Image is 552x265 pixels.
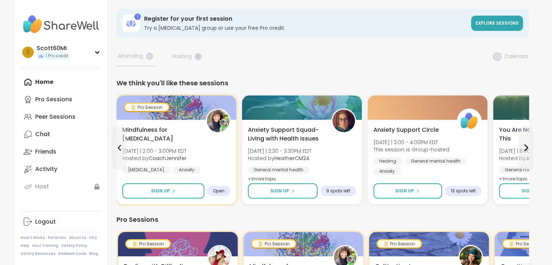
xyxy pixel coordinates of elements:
a: Activity [21,160,102,178]
span: Explore sessions [475,20,519,26]
div: Healing [373,158,402,165]
span: [DATE] | 2:00 - 3:00PM EDT [122,147,187,155]
button: Sign Up [122,183,204,199]
h3: Try a [MEDICAL_DATA] group or use your free Pro credit. [144,24,467,32]
a: Referrals [48,235,66,240]
div: Pro Sessions [116,215,529,225]
a: Host Training [32,243,58,248]
div: General mental health [248,166,309,174]
a: Friends [21,143,102,160]
span: S [26,48,30,57]
a: Safety Policy [61,243,87,248]
a: Peer Sessions [21,108,102,126]
span: Open [213,188,225,194]
span: Anxiety Support Circle [373,126,439,134]
a: Pro Sessions [21,91,102,108]
span: Anxiety Support Squad- Living with Health Issues [248,126,323,143]
div: General mental health [405,158,466,165]
a: Help [21,243,29,248]
a: Safety Resources [21,251,56,256]
div: Friends [35,148,56,156]
a: About Us [69,235,86,240]
div: Pro Session [252,240,295,248]
button: Sign Up [248,183,318,199]
div: We think you'll like these sessions [116,78,529,88]
a: Host [21,178,102,195]
div: [MEDICAL_DATA] [122,166,170,174]
img: CoachJennifer [207,110,229,132]
div: Pro Session [503,240,547,248]
div: 1 [134,13,141,20]
div: Pro Sessions [35,95,72,103]
img: HeatherCM24 [332,110,355,132]
div: Chat [35,130,50,138]
a: Redeem Code [58,251,86,256]
span: Sign Up [151,188,170,194]
b: CoachJennifer [149,155,187,162]
a: Explore sessions [471,16,523,31]
span: 9 spots left [326,188,350,194]
div: Pro Session [377,240,421,248]
img: ShareWell Nav Logo [21,12,102,37]
a: Logout [21,213,102,231]
span: 13 spots left [451,188,476,194]
span: This session is Group-hosted [373,146,449,153]
div: Host [35,183,49,191]
div: Anxiety [173,166,200,174]
a: FAQ [89,235,97,240]
div: Pro Session [126,240,170,248]
span: [DATE] | 3:00 - 4:00PM EDT [373,139,449,146]
span: Sign Up [270,188,289,194]
img: ShareWell [458,110,481,132]
div: Scott60MI [37,44,70,52]
span: Sign Up [395,188,414,194]
b: HeatherCM24 [274,155,310,162]
span: [DATE] | 2:30 - 3:30PM EDT [248,147,311,155]
div: Peer Sessions [35,113,75,121]
span: Hosted by [122,155,187,162]
div: Activity [35,165,57,173]
a: How It Works [21,235,45,240]
span: Sign Up [522,188,540,194]
button: Sign Up [373,183,442,199]
a: Chat [21,126,102,143]
a: Blog [89,251,98,256]
div: Logout [35,218,56,226]
h3: Register for your first session [144,15,467,23]
span: Hosted by [248,155,311,162]
span: Mindfulness for [MEDICAL_DATA] [122,126,198,143]
div: Anxiety [373,168,401,175]
div: Pro Session [125,104,168,111]
span: 1 Pro credit [45,53,68,59]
